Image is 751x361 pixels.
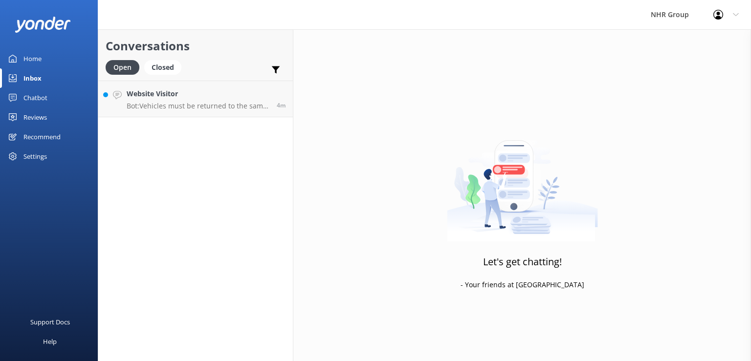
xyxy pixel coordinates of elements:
[23,49,42,68] div: Home
[23,107,47,127] div: Reviews
[277,101,286,109] span: Sep 15 2025 03:45pm (UTC +12:00) Pacific/Auckland
[15,17,71,33] img: yonder-white-logo.png
[106,37,286,55] h2: Conversations
[127,88,269,99] h4: Website Visitor
[23,88,47,107] div: Chatbot
[23,127,61,147] div: Recommend
[106,60,139,75] div: Open
[23,147,47,166] div: Settings
[106,62,144,72] a: Open
[127,102,269,110] p: Bot: Vehicles must be returned to the same location they were picked up from. We typically don’t ...
[43,332,57,351] div: Help
[98,81,293,117] a: Website VisitorBot:Vehicles must be returned to the same location they were picked up from. We ty...
[23,68,42,88] div: Inbox
[30,312,70,332] div: Support Docs
[483,254,562,270] h3: Let's get chatting!
[144,62,186,72] a: Closed
[144,60,181,75] div: Closed
[461,279,584,290] p: - Your friends at [GEOGRAPHIC_DATA]
[447,120,598,242] img: artwork of a man stealing a conversation from at giant smartphone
